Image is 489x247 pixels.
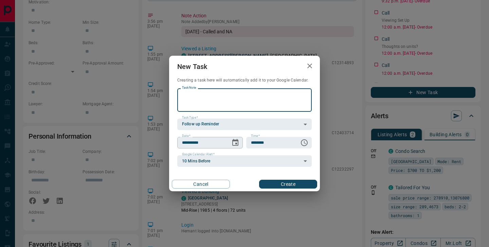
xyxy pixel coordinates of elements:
div: Follow up Reminder [177,119,312,130]
label: Date [182,134,191,138]
button: Choose time, selected time is 6:00 AM [297,136,311,149]
button: Create [259,180,317,189]
button: Choose date, selected date is Sep 16, 2025 [229,136,242,149]
p: Creating a task here will automatically add it to your Google Calendar. [177,77,312,83]
button: Cancel [172,180,230,189]
div: 10 Mins Before [177,155,312,167]
label: Task Type [182,116,198,120]
label: Google Calendar Alert [182,152,215,157]
label: Time [251,134,260,138]
h2: New Task [169,56,215,77]
label: Task Note [182,86,196,90]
